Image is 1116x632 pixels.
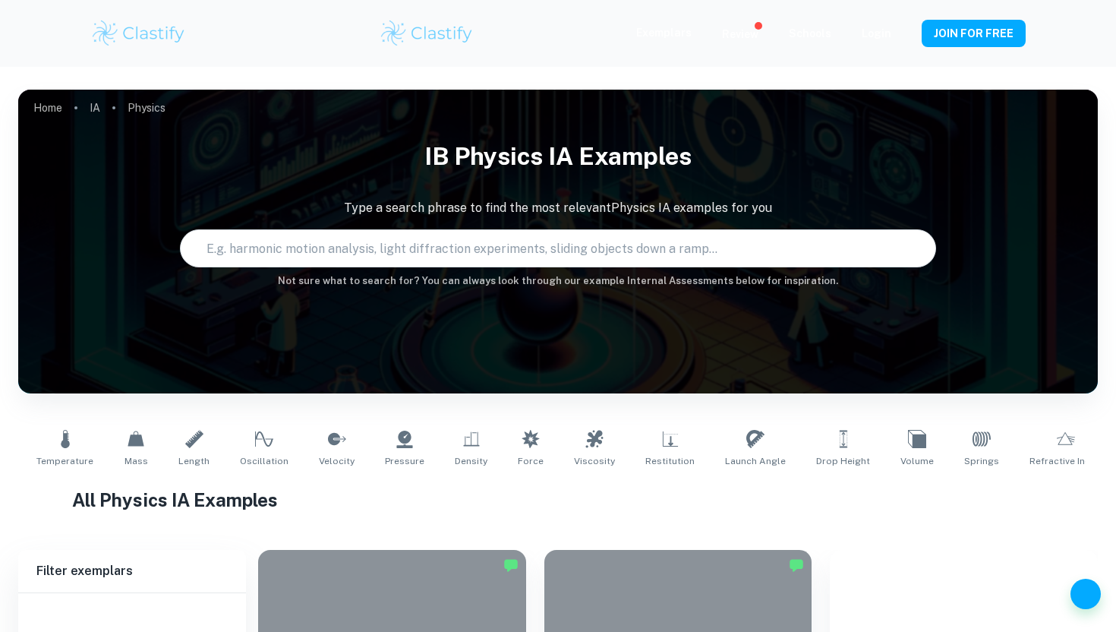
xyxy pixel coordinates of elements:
img: Marked [789,558,804,573]
span: Length [178,454,210,468]
span: Viscosity [574,454,615,468]
span: Springs [964,454,999,468]
span: Density [455,454,487,468]
span: Force [518,454,544,468]
span: Restitution [645,454,695,468]
p: Physics [128,100,166,116]
h1: IB Physics IA examples [18,132,1098,181]
h6: Not sure what to search for? You can always look through our example Internal Assessments below f... [18,273,1098,289]
a: Home [33,97,62,118]
input: E.g. harmonic motion analysis, light diffraction experiments, sliding objects down a ramp... [181,227,906,270]
button: Help and Feedback [1070,579,1101,609]
span: Refractive Index [1029,454,1102,468]
span: Volume [900,454,934,468]
img: Clastify logo [90,18,187,49]
img: Clastify logo [379,18,475,49]
span: Temperature [36,454,93,468]
h6: Filter exemplars [18,550,246,592]
span: Drop Height [816,454,870,468]
h1: All Physics IA Examples [72,486,1044,513]
span: Mass [125,454,148,468]
span: Oscillation [240,454,288,468]
a: Schools [789,27,831,39]
p: Exemplars [636,24,692,41]
button: Search [913,242,925,254]
p: Type a search phrase to find the most relevant Physics IA examples for you [18,199,1098,217]
span: Pressure [385,454,424,468]
a: Login [862,27,891,39]
p: Review [722,26,758,43]
a: IA [90,97,100,118]
span: Launch Angle [725,454,786,468]
span: Velocity [319,454,355,468]
button: JOIN FOR FREE [922,20,1026,47]
img: Marked [503,558,519,573]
